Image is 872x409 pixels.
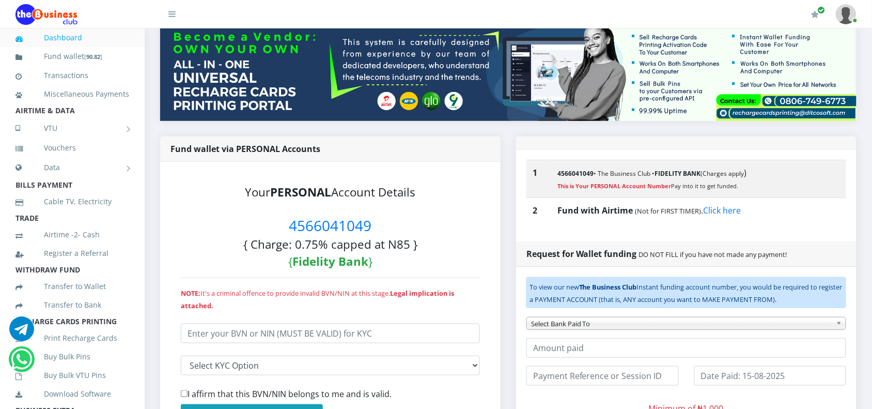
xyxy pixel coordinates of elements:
b: Fidelity Bank [292,253,368,269]
td: . [551,198,846,223]
b: 4566041049 [557,169,594,178]
input: Date Paid: 15-08-2025 [694,366,847,386]
input: Enter your BVN or NIN (MUST BE VALID) for KYC [181,324,480,343]
b: Fund with Airtime [557,205,633,216]
a: Print Recharge Cards [15,326,129,350]
a: Vouchers [15,136,129,160]
small: • The Business Club • (Charges apply [557,169,744,178]
img: multitenant_rcp.png [160,25,857,121]
small: [ ] [84,53,102,60]
a: Dashboard [15,26,129,50]
small: Your Account Details [245,184,416,200]
a: Miscellaneous Payments [15,82,129,106]
small: To view our new Instant funding account number, you would be required to register a PAYMENT ACCOU... [530,282,843,304]
img: Logo [15,4,77,25]
strong: Request for Wallet funding [526,248,637,260]
a: VTU [15,115,129,141]
th: 2 [526,198,551,223]
a: Buy Bulk VTU Pins [15,363,129,387]
strong: Fund wallet via PERSONAL Accounts [170,143,320,155]
b: NOTE: [181,289,200,298]
img: User [836,4,857,24]
a: Chat for support [9,324,34,341]
a: Fund wallet[90.82] [15,44,129,69]
small: { Charge: 0.75% capped at N85 } [243,236,417,252]
span: 4566041049 [289,216,372,235]
span: Select Bank Paid To [531,317,832,330]
a: Chat for support [11,355,32,372]
a: Click here [703,205,741,216]
label: I affirm that this BVN/NIN belongs to me and is valid. [181,388,392,400]
b: 90.82 [86,53,100,60]
strong: This is Your PERSONAL Account Number [557,182,671,190]
a: Data [15,155,129,180]
small: (Not for FIRST TIMER) [635,206,701,216]
a: Airtime -2- Cash [15,223,129,247]
input: Amount paid [526,338,846,358]
td: ) [551,160,846,198]
input: Payment Reference or Session ID [526,366,679,386]
span: Renew/Upgrade Subscription [818,6,826,14]
b: FIDELITY BANK [655,169,700,178]
small: DO NOT FILL if you have not made any payment! [639,250,787,259]
a: Register a Referral [15,241,129,265]
small: It's a criminal offence to provide invalid BVN/NIN at this stage. [181,289,454,310]
small: Pay into it to get funded. [557,182,738,190]
th: 1 [526,160,551,198]
b: The Business Club [579,282,637,292]
a: Transfer to Wallet [15,275,129,298]
a: Buy Bulk Pins [15,345,129,369]
a: Cable TV, Electricity [15,190,129,214]
a: Download Software [15,382,129,406]
a: Transactions [15,64,129,87]
a: Transfer to Bank [15,293,129,317]
input: I affirm that this BVN/NIN belongs to me and is valid. [181,390,188,397]
small: { } [288,253,372,269]
b: PERSONAL [271,184,332,200]
i: Renew/Upgrade Subscription [812,10,819,19]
